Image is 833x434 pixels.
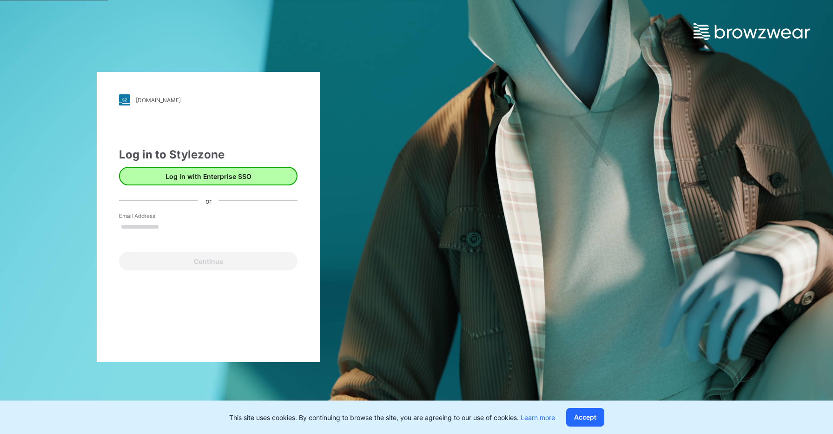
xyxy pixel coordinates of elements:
[119,146,297,163] div: Log in to Stylezone
[119,212,184,220] label: Email Address
[229,413,555,422] p: This site uses cookies. By continuing to browse the site, you are agreeing to our use of cookies.
[198,196,219,205] div: or
[566,408,604,427] button: Accept
[136,97,181,104] div: [DOMAIN_NAME]
[119,94,130,105] img: stylezone-logo.562084cfcfab977791bfbf7441f1a819.svg
[521,414,555,421] a: Learn more
[694,23,810,40] img: browzwear-logo.e42bd6dac1945053ebaf764b6aa21510.svg
[119,167,297,185] button: Log in with Enterprise SSO
[119,94,297,105] a: [DOMAIN_NAME]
